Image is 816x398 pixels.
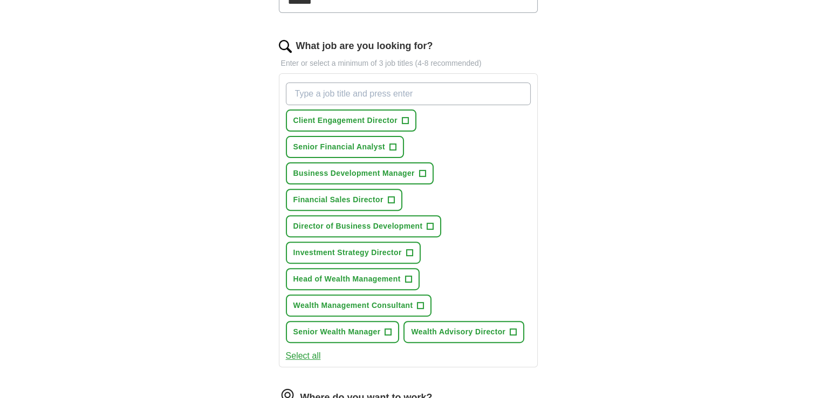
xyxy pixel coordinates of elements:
button: Director of Business Development [286,215,442,237]
button: Senior Wealth Manager [286,321,400,343]
span: Business Development Manager [293,168,415,179]
button: Financial Sales Director [286,189,402,211]
button: Investment Strategy Director [286,242,421,264]
span: Senior Financial Analyst [293,141,385,153]
input: Type a job title and press enter [286,83,531,105]
span: Client Engagement Director [293,115,397,126]
button: Client Engagement Director [286,109,416,132]
img: search.png [279,40,292,53]
p: Enter or select a minimum of 3 job titles (4-8 recommended) [279,58,538,69]
span: Investment Strategy Director [293,247,402,258]
span: Director of Business Development [293,221,423,232]
label: What job are you looking for? [296,39,433,53]
span: Financial Sales Director [293,194,383,205]
span: Wealth Advisory Director [411,326,505,338]
button: Head of Wealth Management [286,268,420,290]
button: Wealth Advisory Director [403,321,524,343]
span: Wealth Management Consultant [293,300,413,311]
button: Business Development Manager [286,162,434,184]
span: Head of Wealth Management [293,273,401,285]
span: Senior Wealth Manager [293,326,381,338]
button: Wealth Management Consultant [286,294,432,317]
button: Select all [286,349,321,362]
button: Senior Financial Analyst [286,136,404,158]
